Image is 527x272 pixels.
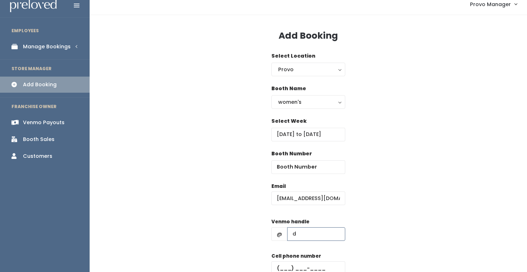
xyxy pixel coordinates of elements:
div: women's [278,98,338,106]
input: @ . [271,191,345,205]
div: Provo [278,65,338,73]
label: Venmo handle [271,218,309,225]
label: Cell phone number [271,253,321,260]
div: Add Booking [23,81,57,88]
span: @ [271,227,288,241]
button: Provo [271,63,345,76]
input: Select week [271,128,345,141]
label: Select Week [271,117,307,125]
div: Booth Sales [23,136,54,143]
button: women's [271,95,345,109]
div: Manage Bookings [23,43,71,50]
label: Email [271,183,286,190]
div: Customers [23,152,52,160]
input: Booth Number [271,160,345,174]
label: Booth Number [271,150,312,157]
span: Provo Manager [470,0,511,8]
h3: Add Booking [279,31,338,41]
label: Booth Name [271,85,306,92]
label: Select Location [271,52,315,60]
div: Venmo Payouts [23,119,65,126]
